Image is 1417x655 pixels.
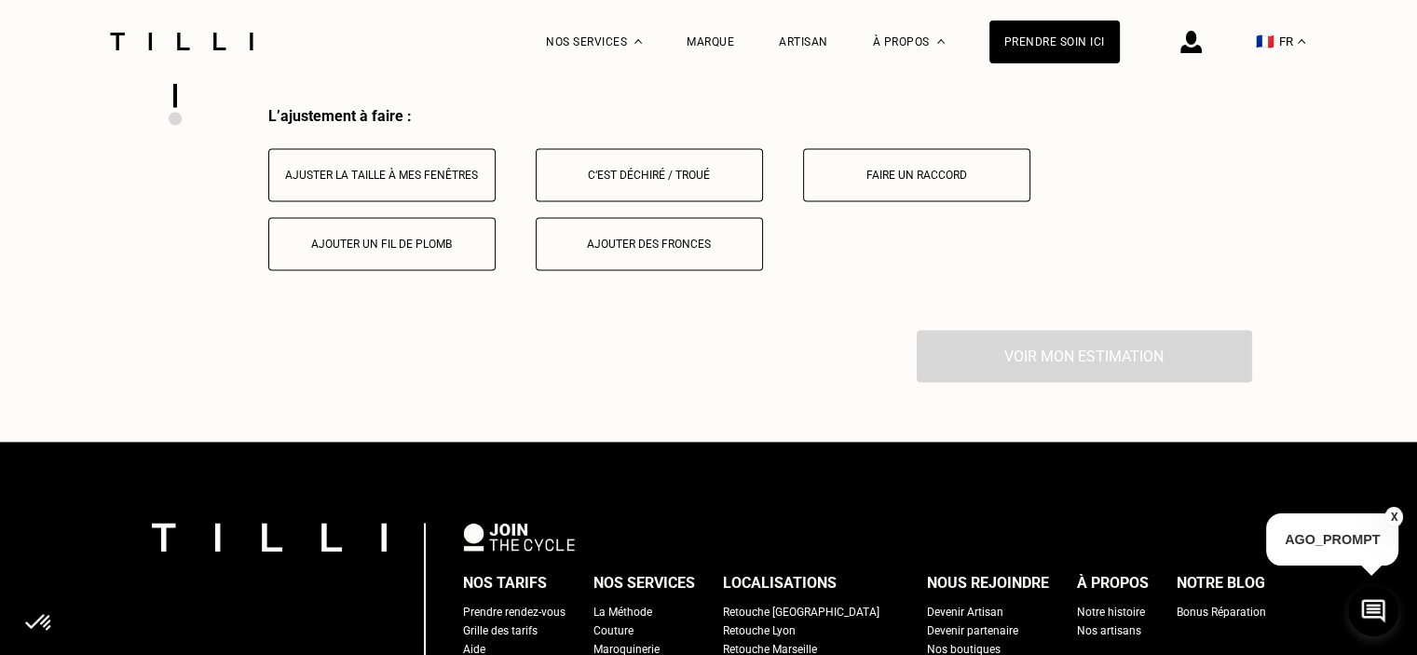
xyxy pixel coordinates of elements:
[687,35,734,48] a: Marque
[989,20,1120,63] a: Prendre soin ici
[1180,31,1202,53] img: icône connexion
[546,169,753,182] div: C‘est déchiré / troué
[927,621,1018,640] a: Devenir partenaire
[1077,621,1141,640] a: Nos artisans
[723,603,879,621] a: Retouche [GEOGRAPHIC_DATA]
[268,107,1252,125] div: L’ajustement à faire :
[536,148,763,201] button: C‘est déchiré / troué
[1256,33,1274,50] span: 🇫🇷
[268,148,496,201] button: Ajuster la taille à mes fenêtres
[1077,603,1145,621] a: Notre histoire
[723,569,837,597] div: Localisations
[927,603,1003,621] a: Devenir Artisan
[279,169,485,182] div: Ajuster la taille à mes fenêtres
[463,569,547,597] div: Nos tarifs
[463,523,575,551] img: logo Join The Cycle
[1177,603,1266,621] a: Bonus Réparation
[593,569,695,597] div: Nos services
[546,238,753,251] div: Ajouter des fronces
[1298,39,1305,44] img: menu déroulant
[463,603,565,621] a: Prendre rendez-vous
[634,39,642,44] img: Menu déroulant
[536,217,763,270] button: Ajouter des fronces
[463,621,538,640] a: Grille des tarifs
[1384,507,1403,527] button: X
[593,603,652,621] a: La Méthode
[279,238,485,251] div: Ajouter un fil de plomb
[723,621,796,640] a: Retouche Lyon
[1177,569,1265,597] div: Notre blog
[593,621,634,640] a: Couture
[1077,569,1149,597] div: À propos
[803,148,1030,201] button: Faire un raccord
[103,33,260,50] img: Logo du service de couturière Tilli
[927,569,1049,597] div: Nous rejoindre
[152,523,387,552] img: logo Tilli
[268,217,496,270] button: Ajouter un fil de plomb
[937,39,945,44] img: Menu déroulant à propos
[1266,513,1398,566] p: AGO_PROMPT
[813,169,1020,182] div: Faire un raccord
[779,35,828,48] a: Artisan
